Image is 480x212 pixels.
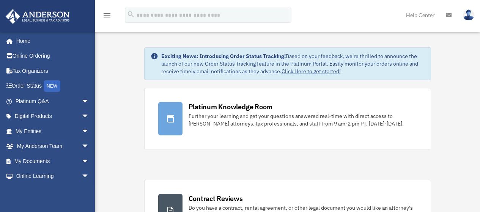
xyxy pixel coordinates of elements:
[5,109,101,124] a: Digital Productsarrow_drop_down
[189,102,273,111] div: Platinum Knowledge Room
[282,68,341,75] a: Click Here to get started!
[5,79,101,94] a: Order StatusNEW
[144,88,431,149] a: Platinum Knowledge Room Further your learning and get your questions answered real-time with dire...
[127,10,135,19] i: search
[463,9,474,20] img: User Pic
[5,169,101,184] a: Online Learningarrow_drop_down
[82,169,97,184] span: arrow_drop_down
[189,112,417,127] div: Further your learning and get your questions answered real-time with direct access to [PERSON_NAM...
[82,124,97,139] span: arrow_drop_down
[5,63,101,79] a: Tax Organizers
[5,33,97,49] a: Home
[82,184,97,199] span: arrow_drop_down
[161,52,425,75] div: Based on your feedback, we're thrilled to announce the launch of our new Order Status Tracking fe...
[82,154,97,169] span: arrow_drop_down
[102,11,112,20] i: menu
[189,194,243,203] div: Contract Reviews
[161,53,286,60] strong: Exciting News: Introducing Order Status Tracking!
[5,94,101,109] a: Platinum Q&Aarrow_drop_down
[44,80,60,92] div: NEW
[5,184,101,199] a: Billingarrow_drop_down
[82,94,97,109] span: arrow_drop_down
[82,139,97,154] span: arrow_drop_down
[3,9,72,24] img: Anderson Advisors Platinum Portal
[5,139,101,154] a: My Anderson Teamarrow_drop_down
[5,49,101,64] a: Online Ordering
[102,13,112,20] a: menu
[82,109,97,124] span: arrow_drop_down
[5,124,101,139] a: My Entitiesarrow_drop_down
[5,154,101,169] a: My Documentsarrow_drop_down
